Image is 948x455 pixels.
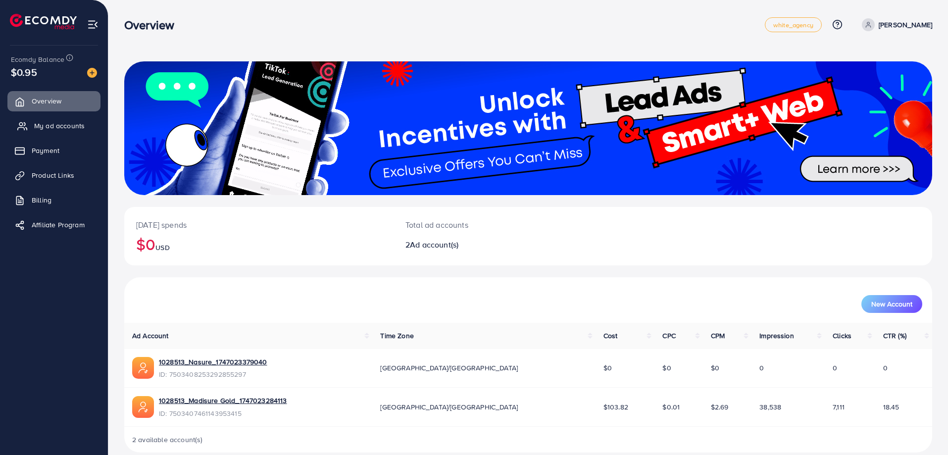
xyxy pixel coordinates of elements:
span: 2 available account(s) [132,435,203,445]
span: 7,111 [833,402,845,412]
a: Affiliate Program [7,215,100,235]
a: Product Links [7,165,100,185]
span: $2.69 [711,402,729,412]
a: 1028513_Madisure Gold_1747023284113 [159,396,287,405]
span: Ad account(s) [410,239,458,250]
span: 0 [759,363,764,373]
span: CPM [711,331,725,341]
p: Total ad accounts [405,219,584,231]
span: 18.45 [883,402,899,412]
a: Billing [7,190,100,210]
img: ic-ads-acc.e4c84228.svg [132,396,154,418]
span: [GEOGRAPHIC_DATA]/[GEOGRAPHIC_DATA] [380,402,518,412]
span: white_agency [773,22,813,28]
a: Payment [7,141,100,160]
span: Billing [32,195,51,205]
a: [PERSON_NAME] [858,18,932,31]
span: $0.95 [11,65,37,79]
span: 0 [883,363,888,373]
a: white_agency [765,17,822,32]
img: image [87,68,97,78]
span: $0 [603,363,612,373]
a: Overview [7,91,100,111]
img: logo [10,14,77,29]
img: ic-ads-acc.e4c84228.svg [132,357,154,379]
span: Product Links [32,170,74,180]
span: Time Zone [380,331,413,341]
p: [DATE] spends [136,219,382,231]
span: Cost [603,331,618,341]
h2: 2 [405,240,584,250]
span: $0 [711,363,719,373]
button: New Account [861,295,922,313]
h2: $0 [136,235,382,253]
span: Ad Account [132,331,169,341]
span: 0 [833,363,837,373]
a: My ad accounts [7,116,100,136]
span: My ad accounts [34,121,85,131]
span: $0 [662,363,671,373]
span: Affiliate Program [32,220,85,230]
p: [PERSON_NAME] [879,19,932,31]
span: Payment [32,146,59,155]
span: 38,538 [759,402,781,412]
span: Impression [759,331,794,341]
a: 1028513_Nasure_1747023379040 [159,357,267,367]
span: USD [155,243,169,253]
span: $0.01 [662,402,680,412]
h3: Overview [124,18,182,32]
span: $103.82 [603,402,628,412]
span: Overview [32,96,61,106]
span: CPC [662,331,675,341]
span: New Account [871,301,912,307]
span: CTR (%) [883,331,906,341]
span: Clicks [833,331,851,341]
img: menu [87,19,99,30]
span: [GEOGRAPHIC_DATA]/[GEOGRAPHIC_DATA] [380,363,518,373]
span: Ecomdy Balance [11,54,64,64]
span: ID: 7503408253292855297 [159,369,267,379]
span: ID: 7503407461143953415 [159,408,287,418]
